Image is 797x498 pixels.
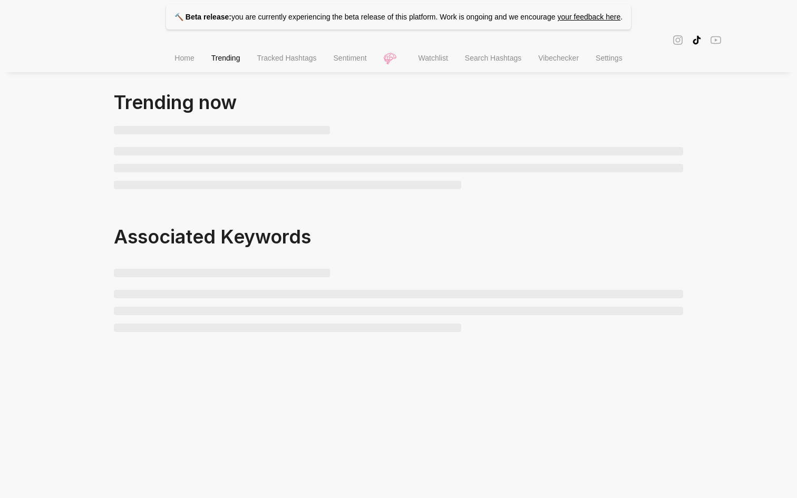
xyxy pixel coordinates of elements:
[465,54,521,62] span: Search Hashtags
[673,34,683,46] span: instagram
[166,4,631,30] p: you are currently experiencing the beta release of this platform. Work is ongoing and we encourage .
[114,91,237,114] span: Trending now
[114,225,311,248] span: Associated Keywords
[711,34,721,46] span: youtube
[596,54,623,62] span: Settings
[334,54,367,62] span: Sentiment
[211,54,240,62] span: Trending
[257,54,316,62] span: Tracked Hashtags
[174,13,231,21] strong: 🔨 Beta release:
[419,54,448,62] span: Watchlist
[174,54,194,62] span: Home
[538,54,579,62] span: Vibechecker
[557,13,620,21] a: your feedback here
